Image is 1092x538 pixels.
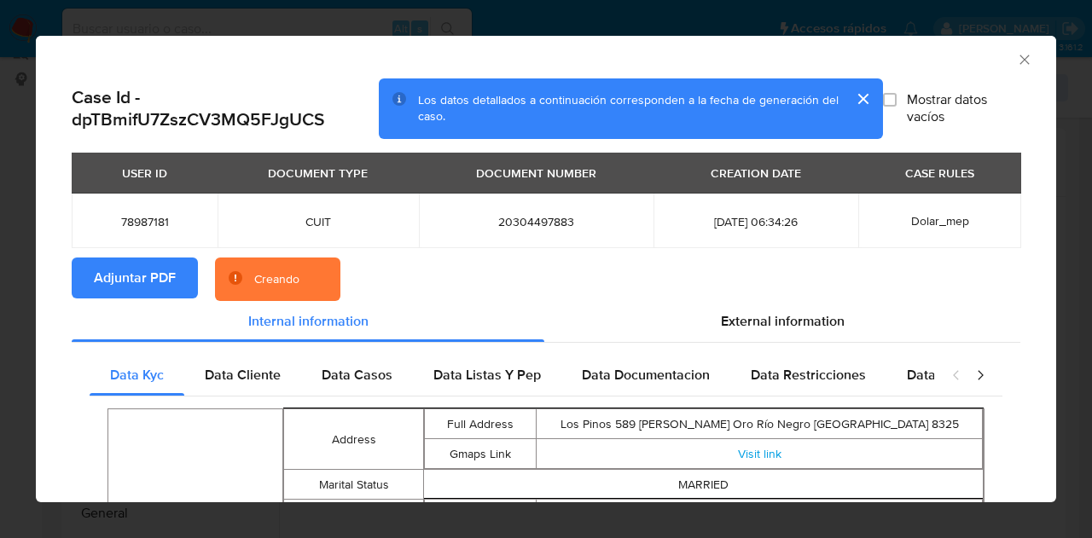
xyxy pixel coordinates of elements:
td: 20304497883 [537,500,983,529]
div: CREATION DATE [700,159,811,188]
div: Detailed internal info [90,355,934,396]
span: Data Documentacion [582,365,710,385]
div: Detailed info [72,301,1020,342]
span: Adjuntar PDF [94,259,176,297]
a: Visit link [738,445,781,462]
span: Internal information [248,311,369,331]
span: Data Casos [322,365,392,385]
span: External information [721,311,845,331]
input: Mostrar datos vacíos [883,93,897,107]
td: Gmaps Link [425,439,537,469]
span: Data Kyc [110,365,164,385]
span: Dolar_mep [911,212,969,229]
div: CASE RULES [895,159,985,188]
div: USER ID [112,159,177,188]
div: closure-recommendation-modal [36,36,1056,502]
td: Marital Status [284,470,424,500]
span: Data Listas Y Pep [433,365,541,385]
td: Los Pinos 589 [PERSON_NAME] Oro Río Negro [GEOGRAPHIC_DATA] 8325 [537,409,983,439]
td: Address [284,409,424,470]
td: Number [425,500,537,529]
button: Adjuntar PDF [72,257,198,298]
td: MARRIED [424,470,984,500]
span: Data Publicaciones [907,365,1025,385]
div: DOCUMENT TYPE [258,159,378,188]
span: [DATE] 06:34:26 [674,214,838,229]
span: CUIT [238,214,398,229]
h2: Case Id - dpTBmifU7ZszCV3MQ5FJgUCS [72,86,379,131]
span: 78987181 [92,214,197,229]
span: Data Cliente [205,365,281,385]
button: cerrar [842,78,883,119]
span: Los datos detallados a continuación corresponden a la fecha de generación del caso. [418,91,839,125]
button: Cerrar ventana [1016,51,1031,67]
td: Full Address [425,409,537,439]
div: DOCUMENT NUMBER [466,159,607,188]
div: Creando [254,271,299,288]
span: Mostrar datos vacíos [907,91,1020,125]
span: Data Restricciones [751,365,866,385]
span: 20304497883 [439,214,633,229]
